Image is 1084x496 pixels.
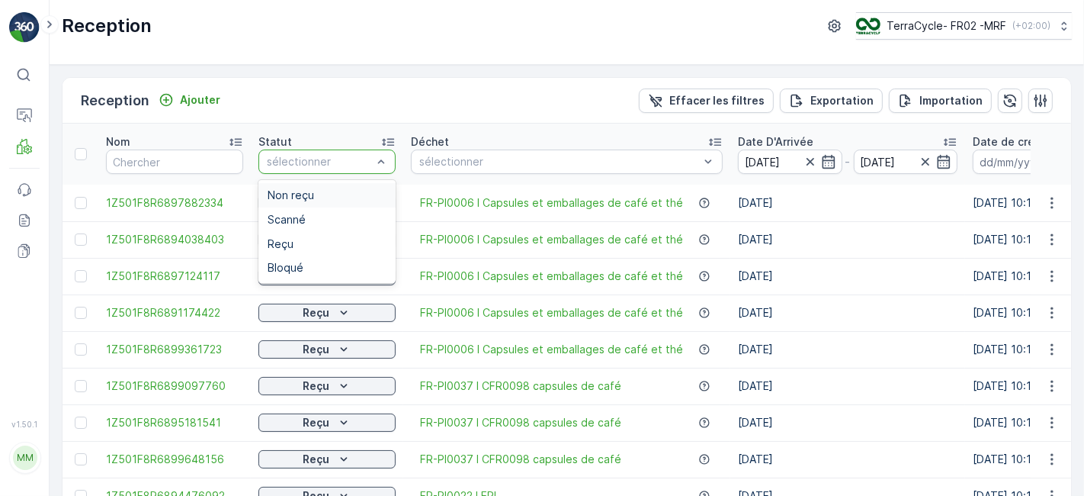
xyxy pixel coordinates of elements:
input: dd/mm/yyyy [854,150,958,174]
a: FR-PI0006 I Capsules et emballages de café et thé [420,269,683,284]
div: Toggle Row Selected [75,417,87,429]
p: Statut [258,134,292,150]
span: Scanné [268,214,306,226]
td: [DATE] [730,221,965,258]
div: Toggle Row Selected [75,380,87,392]
td: [DATE] [730,404,965,441]
img: terracycle.png [856,18,880,34]
button: TerraCycle- FR02 -MRF(+02:00) [856,12,1072,40]
p: sélectionner [267,154,372,169]
p: Date de création [973,134,1061,150]
div: Toggle Row Selected [75,270,87,282]
p: Exportation [810,93,874,108]
input: Chercher [106,150,243,174]
a: FR-PI0006 I Capsules et emballages de café et thé [420,232,683,247]
p: Date D'Arrivée [738,134,813,150]
p: Nom [106,134,130,150]
a: 1Z501F8R6899361723 [106,342,243,357]
a: FR-PI0037 I CFR0098 capsules de café [420,452,621,467]
div: Toggle Row Selected [75,307,87,319]
td: [DATE] [730,368,965,404]
p: TerraCycle- FR02 -MRF [887,18,1006,34]
button: Importation [889,89,992,113]
td: [DATE] [730,441,965,478]
p: Reception [81,90,149,111]
td: [DATE] [730,258,965,295]
span: v 1.50.1 [9,420,40,429]
p: Reçu [303,452,330,467]
button: Exportation [780,89,883,113]
a: 1Z501F8R6899097760 [106,378,243,394]
button: Reçu [258,450,396,469]
a: 1Z501F8R6894038403 [106,232,243,247]
p: Reçu [303,342,330,357]
a: 1Z501F8R6891174422 [106,305,243,320]
p: Reçu [303,378,330,394]
p: Importation [919,93,983,108]
p: Reception [62,14,152,38]
div: Toggle Row Selected [75,197,87,209]
button: Reçu [258,340,396,359]
input: dd/mm/yyyy [738,150,842,174]
p: sélectionner [419,154,699,169]
p: ( +02:00 ) [1012,20,1050,32]
img: logo [9,12,40,43]
a: 1Z501F8R6895181541 [106,415,243,430]
div: Toggle Row Selected [75,453,87,465]
div: Toggle Row Selected [75,343,87,356]
p: Reçu [303,305,330,320]
input: dd/mm/yyyy [973,150,1077,174]
span: Reçu [268,238,293,250]
a: FR-PI0006 I Capsules et emballages de café et thé [420,195,683,211]
a: FR-PI0037 I CFR0098 capsules de café [420,378,621,394]
div: MM [13,446,37,470]
a: 1Z501F8R6897882334 [106,195,243,211]
button: Reçu [258,377,396,395]
button: Reçu [258,304,396,322]
button: Effacer les filtres [639,89,774,113]
a: 1Z501F8R6897124117 [106,269,243,284]
a: FR-PI0037 I CFR0098 capsules de café [420,415,621,430]
a: FR-PI0006 I Capsules et emballages de café et thé [420,342,683,357]
p: Déchet [411,134,449,150]
p: Ajouter [180,92,220,108]
button: Reçu [258,414,396,432]
span: Non reçu [268,189,314,201]
a: FR-PI0006 I Capsules et emballages de café et thé [420,305,683,320]
td: [DATE] [730,185,965,221]
a: 1Z501F8R6899648156 [106,452,243,467]
td: [DATE] [730,331,965,368]
p: - [845,153,851,171]
div: Toggle Row Selected [75,234,87,246]
p: Effacer les filtres [669,93,765,108]
button: Ajouter [152,91,226,109]
td: [DATE] [730,295,965,331]
p: Reçu [303,415,330,430]
button: MM [9,432,40,484]
span: Bloqué [268,262,303,274]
